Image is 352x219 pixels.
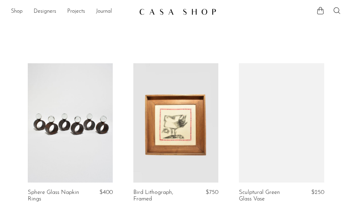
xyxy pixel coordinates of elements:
[133,189,189,202] a: Bird Lithograph, Framed
[99,189,113,195] span: $400
[96,7,112,16] a: Journal
[34,7,56,16] a: Designers
[67,7,85,16] a: Projects
[206,189,218,195] span: $750
[11,6,134,18] ul: NEW HEADER MENU
[28,189,83,202] a: Sphere Glass Napkin Rings
[11,7,23,16] a: Shop
[239,189,294,202] a: Sculptural Green Glass Vase
[311,189,324,195] span: $250
[11,6,134,18] nav: Desktop navigation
